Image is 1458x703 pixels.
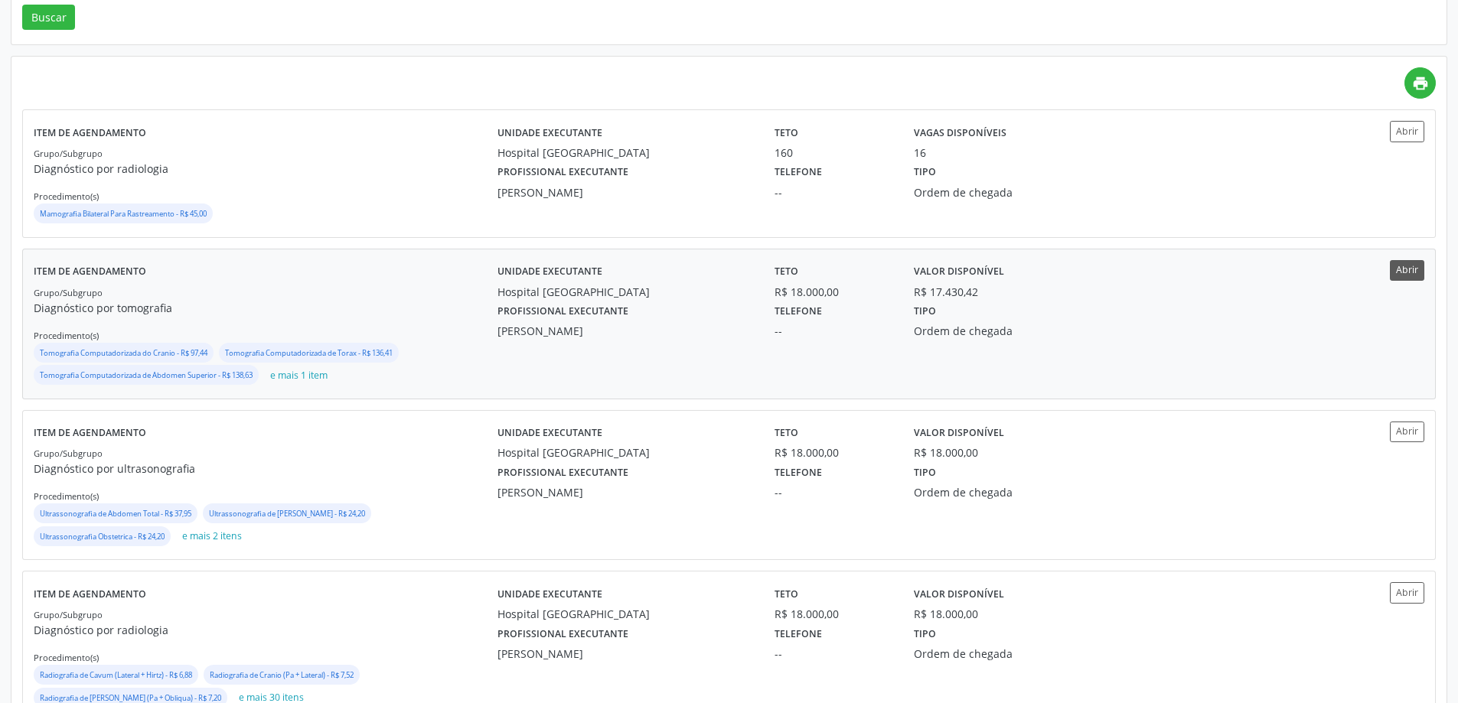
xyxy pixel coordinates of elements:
button: Abrir [1390,421,1424,442]
label: Valor disponível [914,260,1004,284]
div: Ordem de chegada [914,646,1101,662]
button: e mais 2 itens [176,526,248,547]
div: [PERSON_NAME] [497,484,754,500]
small: Procedimento(s) [34,490,99,502]
button: Abrir [1390,260,1424,281]
div: Ordem de chegada [914,184,1101,200]
label: Teto [775,582,798,606]
small: Tomografia Computadorizada do Cranio - R$ 97,44 [40,348,207,358]
label: Valor disponível [914,582,1004,606]
div: -- [775,323,892,339]
button: e mais 1 item [264,365,334,386]
small: Tomografia Computadorizada de Abdomen Superior - R$ 138,63 [40,370,253,380]
label: Teto [775,421,798,445]
div: R$ 18.000,00 [775,444,892,461]
label: Telefone [775,622,822,646]
label: Profissional executante [497,300,628,324]
label: Unidade executante [497,260,602,284]
small: Mamografia Bilateral Para Rastreamento - R$ 45,00 [40,209,207,219]
div: R$ 18.000,00 [914,606,978,622]
label: Profissional executante [497,161,628,184]
small: Procedimento(s) [34,190,99,202]
label: Teto [775,260,798,284]
a: print [1404,67,1436,99]
div: 16 [914,145,926,161]
div: R$ 17.430,42 [914,284,978,300]
small: Procedimento(s) [34,652,99,663]
div: [PERSON_NAME] [497,323,754,339]
button: Abrir [1390,121,1424,142]
label: Unidade executante [497,421,602,445]
div: -- [775,646,892,662]
small: Ultrassonografia Obstetrica - R$ 24,20 [40,532,165,542]
div: [PERSON_NAME] [497,646,754,662]
label: Tipo [914,461,936,484]
div: Hospital [GEOGRAPHIC_DATA] [497,606,754,622]
div: Hospital [GEOGRAPHIC_DATA] [497,444,754,461]
label: Teto [775,121,798,145]
label: Vagas disponíveis [914,121,1006,145]
label: Tipo [914,622,936,646]
label: Tipo [914,300,936,324]
div: R$ 18.000,00 [775,284,892,300]
button: Buscar [22,5,75,31]
label: Profissional executante [497,461,628,484]
div: R$ 18.000,00 [914,444,978,461]
div: -- [775,484,892,500]
p: Diagnóstico por tomografia [34,300,497,316]
small: Procedimento(s) [34,330,99,341]
div: 160 [775,145,892,161]
p: Diagnóstico por radiologia [34,622,497,638]
label: Profissional executante [497,622,628,646]
label: Valor disponível [914,421,1004,445]
div: Ordem de chegada [914,484,1101,500]
small: Grupo/Subgrupo [34,448,103,459]
button: Abrir [1390,582,1424,603]
div: Hospital [GEOGRAPHIC_DATA] [497,284,754,300]
small: Grupo/Subgrupo [34,609,103,620]
label: Unidade executante [497,121,602,145]
label: Item de agendamento [34,582,146,606]
label: Telefone [775,161,822,184]
div: -- [775,184,892,200]
small: Radiografia de [PERSON_NAME] (Pa + Obliqua) - R$ 7,20 [40,693,221,703]
p: Diagnóstico por ultrasonografia [34,461,497,477]
label: Item de agendamento [34,421,146,445]
p: Diagnóstico por radiologia [34,161,497,177]
div: R$ 18.000,00 [775,606,892,622]
small: Tomografia Computadorizada de Torax - R$ 136,41 [225,348,393,358]
label: Tipo [914,161,936,184]
label: Unidade executante [497,582,602,606]
div: Hospital [GEOGRAPHIC_DATA] [497,145,754,161]
small: Radiografia de Cranio (Pa + Lateral) - R$ 7,52 [210,670,354,680]
small: Radiografia de Cavum (Lateral + Hirtz) - R$ 6,88 [40,670,192,680]
label: Item de agendamento [34,260,146,284]
div: [PERSON_NAME] [497,184,754,200]
div: Ordem de chegada [914,323,1101,339]
label: Telefone [775,300,822,324]
small: Ultrassonografia de [PERSON_NAME] - R$ 24,20 [209,509,365,519]
small: Grupo/Subgrupo [34,287,103,298]
small: Ultrassonografia de Abdomen Total - R$ 37,95 [40,509,191,519]
small: Grupo/Subgrupo [34,148,103,159]
label: Telefone [775,461,822,484]
label: Item de agendamento [34,121,146,145]
i: print [1412,75,1429,92]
